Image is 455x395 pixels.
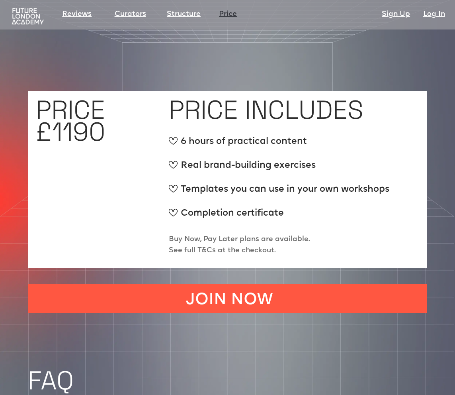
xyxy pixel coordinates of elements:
[423,9,445,20] a: Log In
[169,159,389,179] div: Real brand-building exercises
[169,99,363,121] h1: PRICE INCLUDES
[382,9,410,20] a: Sign Up
[167,9,201,20] a: Structure
[36,99,105,143] h1: PRICE £1190
[169,135,389,155] div: 6 hours of practical content
[28,368,455,393] h1: FAQ
[169,207,389,227] div: Completion certificate
[28,284,427,313] a: JOIN NOW
[169,234,310,256] p: Buy Now, Pay Later plans are available. See full T&Cs at the checkout.
[62,9,92,20] a: Reviews
[169,183,389,203] div: Templates you can use in your own workshops
[115,9,146,20] a: Curators
[219,9,237,20] a: Price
